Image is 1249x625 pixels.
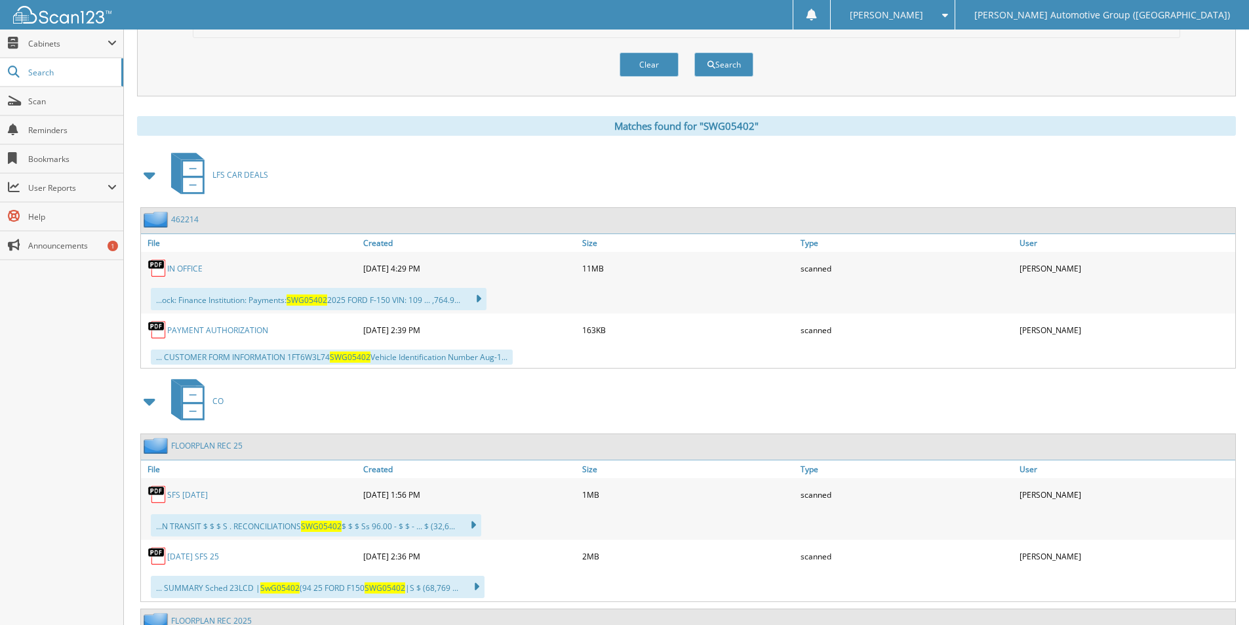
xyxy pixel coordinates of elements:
span: Announcements [28,240,117,251]
img: PDF.png [148,320,167,340]
a: Created [360,234,579,252]
a: FLOORPLAN REC 25 [171,440,243,451]
a: Size [579,460,798,478]
div: scanned [797,255,1016,281]
div: scanned [797,481,1016,508]
a: File [141,234,360,252]
a: Size [579,234,798,252]
span: SwG05402 [260,582,300,594]
div: ...ock: Finance Institution: Payments: 2025 FORD F-150 VIN: 109 ... ,764.9... [151,288,486,310]
a: Created [360,460,579,478]
img: scan123-logo-white.svg [13,6,111,24]
div: [PERSON_NAME] [1016,255,1235,281]
div: ...N TRANSIT $ $ $ S . RECONCILIATIONS $ $ $ Ss 96.00 - $ $ - ... $ (32,6... [151,514,481,536]
a: IN OFFICE [167,263,203,274]
div: [DATE] 2:39 PM [360,317,579,343]
img: PDF.png [148,546,167,566]
span: User Reports [28,182,108,193]
button: Clear [620,52,679,77]
div: [DATE] 4:29 PM [360,255,579,281]
a: 462214 [171,214,199,225]
a: [DATE] SFS 25 [167,551,219,562]
div: ... SUMMARY Sched 23LCD | (94 25 FORD F150 |S $ (68,769 ... [151,576,485,598]
span: Help [28,211,117,222]
a: PAYMENT AUTHORIZATION [167,325,268,336]
span: [PERSON_NAME] Automotive Group ([GEOGRAPHIC_DATA]) [974,11,1230,19]
div: [PERSON_NAME] [1016,543,1235,569]
span: Bookmarks [28,153,117,165]
div: 163KB [579,317,798,343]
div: 1MB [579,481,798,508]
a: User [1016,460,1235,478]
div: 11MB [579,255,798,281]
div: [DATE] 2:36 PM [360,543,579,569]
div: [DATE] 1:56 PM [360,481,579,508]
span: Cabinets [28,38,108,49]
img: PDF.png [148,258,167,278]
span: CO [212,395,224,407]
button: Search [694,52,753,77]
div: scanned [797,543,1016,569]
span: SWG05402 [287,294,327,306]
div: [PERSON_NAME] [1016,317,1235,343]
a: SFS [DATE] [167,489,208,500]
span: [PERSON_NAME] [850,11,923,19]
div: scanned [797,317,1016,343]
div: 1 [108,241,118,251]
div: 2MB [579,543,798,569]
div: Matches found for "SWG05402" [137,116,1236,136]
span: LFS CAR DEALS [212,169,268,180]
div: [PERSON_NAME] [1016,481,1235,508]
span: Search [28,67,115,78]
a: File [141,460,360,478]
span: SWG05402 [301,521,342,532]
span: Scan [28,96,117,107]
span: Reminders [28,125,117,136]
a: User [1016,234,1235,252]
span: SWG05402 [330,352,370,363]
a: Type [797,234,1016,252]
a: LFS CAR DEALS [163,149,268,201]
span: SWG05402 [365,582,405,594]
img: PDF.png [148,485,167,504]
a: CO [163,375,224,427]
img: folder2.png [144,211,171,228]
div: ... CUSTOMER FORM INFORMATION 1FT6W3L74 Vehicle Identification Number Aug-1... [151,350,513,365]
a: Type [797,460,1016,478]
img: folder2.png [144,437,171,454]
